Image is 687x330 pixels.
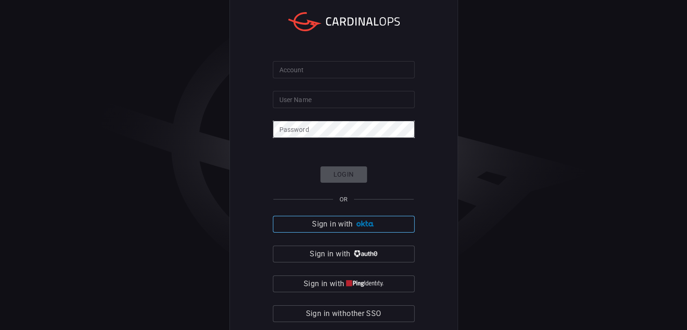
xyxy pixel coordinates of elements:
[273,61,415,78] input: Type your account
[346,280,383,287] img: quu4iresuhQAAAABJRU5ErkJggg==
[355,220,375,227] img: Ad5vKXme8s1CQAAAABJRU5ErkJggg==
[273,246,415,262] button: Sign in with
[340,196,347,203] span: OR
[304,277,344,290] span: Sign in with
[273,216,415,233] button: Sign in with
[273,91,415,108] input: Type your user name
[353,250,377,257] img: vP8Hhh4KuCH8AavWKdZY7RZgAAAAASUVORK5CYII=
[312,218,353,231] span: Sign in with
[273,275,415,292] button: Sign in with
[273,305,415,322] button: Sign in withother SSO
[306,307,382,320] span: Sign in with other SSO
[310,247,350,261] span: Sign in with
